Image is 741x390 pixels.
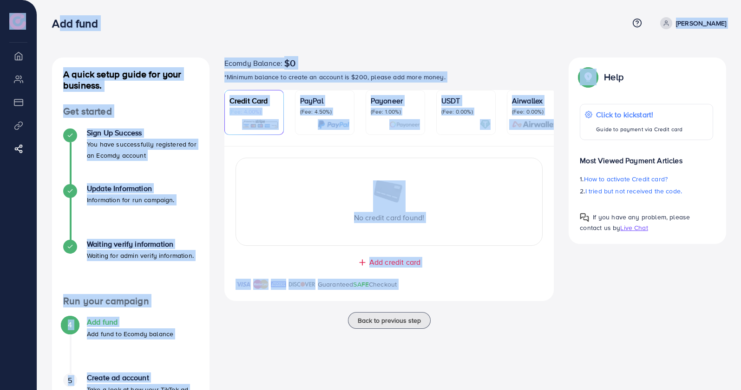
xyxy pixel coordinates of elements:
[441,95,491,106] p: USDT
[253,279,269,290] img: brand
[68,320,72,330] span: 4
[584,174,668,184] span: How to activate Credit card?
[580,185,713,197] p: 2.
[512,108,561,115] p: (Fee: 0.00%)
[87,328,173,339] p: Add fund to Ecomdy balance
[224,58,282,69] span: Ecomdy Balance:
[289,279,315,290] img: brand
[87,139,198,161] p: You have successfully registered for an Ecomdy account
[87,194,175,205] p: Information for run campaign.
[52,184,210,240] li: Update Information
[509,119,561,130] img: card
[358,316,421,325] span: Back to previous step
[300,95,349,106] p: PayPal
[318,119,349,130] img: card
[68,375,72,386] span: 5
[580,212,690,232] span: If you have any problem, please contact us by
[656,17,726,29] a: [PERSON_NAME]
[604,71,623,83] p: Help
[224,71,554,83] p: *Minimum balance to create an account is $200, please add more money.
[318,279,397,290] p: Guaranteed Checkout
[52,318,210,373] li: Add fund
[52,128,210,184] li: Sign Up Success
[87,128,198,137] h4: Sign Up Success
[52,295,210,307] h4: Run your campaign
[353,280,369,289] span: SAFE
[271,279,286,290] img: brand
[300,108,349,115] p: (Fee: 4.50%)
[230,108,279,115] p: (Fee: 4.00%)
[596,124,682,135] p: Guide to payment via Credit card
[236,279,251,290] img: brand
[52,17,105,30] h3: Add fund
[9,13,26,30] img: logo
[676,18,726,29] p: [PERSON_NAME]
[87,318,173,326] h4: Add fund
[52,106,210,117] h4: Get started
[87,184,175,193] h4: Update Information
[441,108,491,115] p: (Fee: 0.00%)
[580,213,589,222] img: Popup guide
[284,58,295,69] span: $0
[585,186,682,196] span: I tried but not received the code.
[580,173,713,185] p: 1.
[371,95,420,106] p: Payoneer
[371,108,420,115] p: (Fee: 1.00%)
[620,223,648,232] span: Live Chat
[348,312,431,329] button: Back to previous step
[87,240,194,249] h4: Waiting verify information
[52,69,210,91] h4: A quick setup guide for your business.
[373,180,406,205] img: image
[580,69,597,85] img: Popup guide
[52,240,210,295] li: Waiting verify information
[480,119,491,130] img: card
[512,95,561,106] p: Airwallex
[87,373,198,382] h4: Create ad account
[230,95,279,106] p: Credit Card
[236,212,543,223] p: No credit card found!
[596,109,682,120] p: Click to kickstart!
[389,119,420,130] img: card
[702,348,734,383] iframe: Chat
[369,257,420,268] span: Add credit card
[87,250,194,261] p: Waiting for admin verify information.
[242,119,279,130] img: card
[580,147,713,166] p: Most Viewed Payment Articles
